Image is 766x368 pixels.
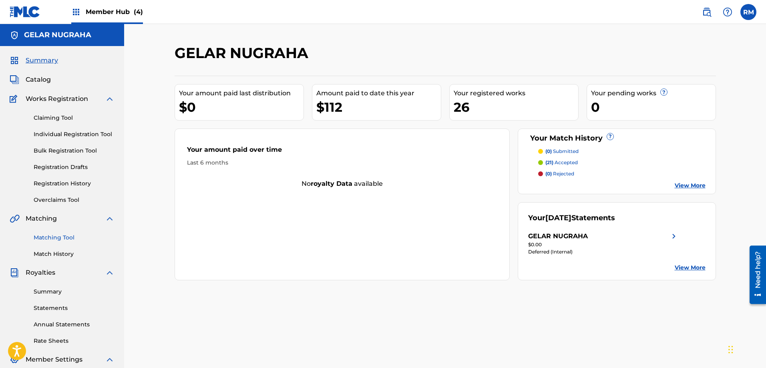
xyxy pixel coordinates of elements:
[311,180,352,187] strong: royalty data
[538,159,706,166] a: (21) accepted
[538,170,706,177] a: (0) rejected
[10,56,19,65] img: Summary
[105,268,115,278] img: expand
[105,214,115,223] img: expand
[187,145,498,159] div: Your amount paid over time
[607,133,613,140] span: ?
[591,98,716,116] div: 0
[528,241,679,248] div: $0.00
[34,320,115,329] a: Annual Statements
[10,94,20,104] img: Works Registration
[71,7,81,17] img: Top Rightsholders
[740,4,756,20] div: User Menu
[726,330,766,368] div: Widget Obrolan
[316,88,441,98] div: Amount paid to date this year
[10,75,51,84] a: CatalogCatalog
[545,170,574,177] p: rejected
[454,88,578,98] div: Your registered works
[528,213,615,223] div: Your Statements
[24,30,91,40] h5: GELAR NUGRAHA
[528,231,588,241] div: GELAR NUGRAHA
[26,75,51,84] span: Catalog
[26,268,55,278] span: Royalties
[545,148,579,155] p: submitted
[175,44,312,62] h2: GELAR NUGRAHA
[34,250,115,258] a: Match History
[316,98,441,116] div: $112
[10,30,19,40] img: Accounts
[34,179,115,188] a: Registration History
[26,214,57,223] span: Matching
[675,181,706,190] a: View More
[10,75,19,84] img: Catalog
[34,233,115,242] a: Matching Tool
[34,130,115,139] a: Individual Registration Tool
[528,231,679,255] a: GELAR NUGRAHAright chevron icon$0.00Deferred (Internal)
[175,179,510,189] div: No available
[528,248,679,255] div: Deferred (Internal)
[10,214,20,223] img: Matching
[545,159,578,166] p: accepted
[26,56,58,65] span: Summary
[538,148,706,155] a: (0) submitted
[454,98,578,116] div: 26
[134,8,143,16] span: (4)
[34,304,115,312] a: Statements
[179,98,304,116] div: $0
[105,94,115,104] img: expand
[744,243,766,307] iframe: Resource Center
[545,159,553,165] span: (21)
[10,56,58,65] a: SummarySummary
[34,163,115,171] a: Registration Drafts
[86,7,143,16] span: Member Hub
[34,288,115,296] a: Summary
[26,355,82,364] span: Member Settings
[179,88,304,98] div: Your amount paid last distribution
[728,338,733,362] div: Seret
[34,196,115,204] a: Overclaims Tool
[591,88,716,98] div: Your pending works
[702,7,712,17] img: search
[34,147,115,155] a: Bulk Registration Tool
[726,330,766,368] iframe: Chat Widget
[105,355,115,364] img: expand
[699,4,715,20] a: Public Search
[720,4,736,20] div: Help
[10,6,40,18] img: MLC Logo
[669,231,679,241] img: right chevron icon
[10,268,19,278] img: Royalties
[10,355,19,364] img: Member Settings
[187,159,498,167] div: Last 6 months
[545,148,552,154] span: (0)
[661,89,667,95] span: ?
[26,94,88,104] span: Works Registration
[34,114,115,122] a: Claiming Tool
[723,7,732,17] img: help
[528,133,706,144] div: Your Match History
[675,263,706,272] a: View More
[34,337,115,345] a: Rate Sheets
[545,213,571,222] span: [DATE]
[545,171,552,177] span: (0)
